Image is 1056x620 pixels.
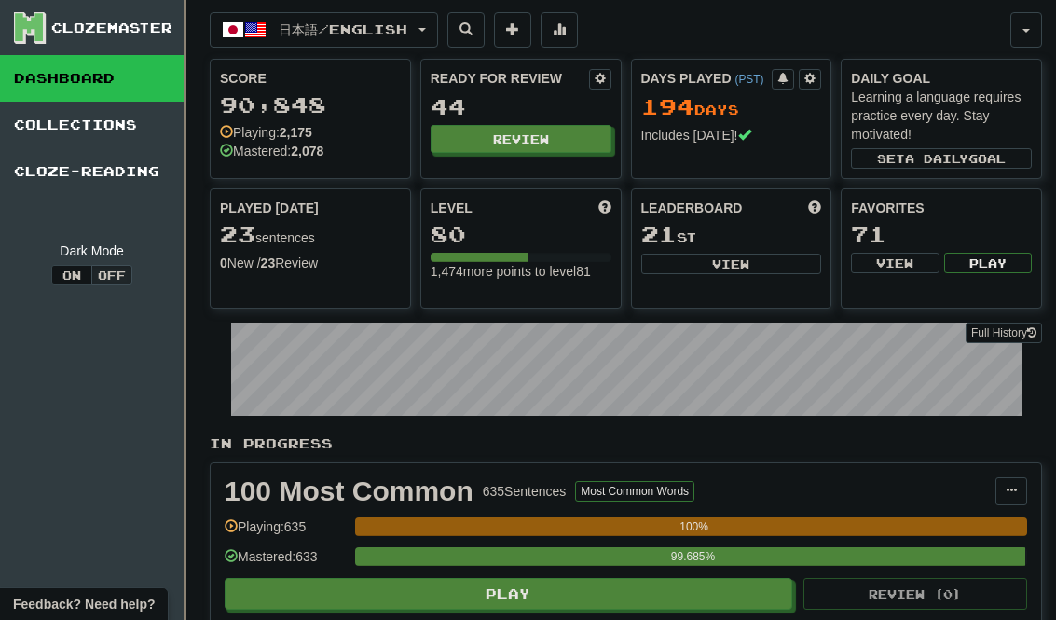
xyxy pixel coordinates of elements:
[225,517,346,548] div: Playing: 635
[641,69,773,88] div: Days Played
[851,253,939,273] button: View
[851,69,1032,88] div: Daily Goal
[851,199,1032,217] div: Favorites
[220,254,401,272] div: New / Review
[51,265,92,285] button: On
[291,144,323,158] strong: 2,078
[483,482,567,501] div: 635 Sentences
[431,223,611,246] div: 80
[905,152,968,165] span: a daily
[225,578,792,610] button: Play
[851,148,1032,169] button: Seta dailygoal
[225,477,473,505] div: 100 Most Common
[279,21,407,37] span: 日本語 / English
[641,95,822,119] div: Day s
[210,434,1042,453] p: In Progress
[641,254,822,274] button: View
[220,255,227,270] strong: 0
[431,95,611,118] div: 44
[13,595,155,613] span: Open feedback widget
[944,253,1032,273] button: Play
[431,199,473,217] span: Level
[220,93,401,117] div: 90,848
[431,262,611,281] div: 1,474 more points to level 81
[966,323,1042,343] a: Full History
[494,12,531,48] button: Add sentence to collection
[575,481,694,502] button: Most Common Words
[851,88,1032,144] div: Learning a language requires practice every day. Stay motivated!
[641,126,822,145] div: Includes [DATE]!
[851,223,1032,246] div: 71
[734,73,763,86] a: (PST)
[220,199,319,217] span: Played [DATE]
[361,517,1027,536] div: 100%
[220,142,323,160] div: Mastered:
[541,12,578,48] button: More stats
[220,223,401,247] div: sentences
[447,12,485,48] button: Search sentences
[803,578,1027,610] button: Review (0)
[641,93,694,119] span: 194
[431,125,611,153] button: Review
[641,221,677,247] span: 21
[431,69,589,88] div: Ready for Review
[220,69,401,88] div: Score
[225,547,346,578] div: Mastered: 633
[220,123,312,142] div: Playing:
[808,199,821,217] span: This week in points, UTC
[220,221,255,247] span: 23
[51,19,172,37] div: Clozemaster
[280,125,312,140] strong: 2,175
[14,241,170,260] div: Dark Mode
[210,12,438,48] button: 日本語/English
[641,199,743,217] span: Leaderboard
[361,547,1024,566] div: 99.685%
[641,223,822,247] div: st
[598,199,611,217] span: Score more points to level up
[261,255,276,270] strong: 23
[91,265,132,285] button: Off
